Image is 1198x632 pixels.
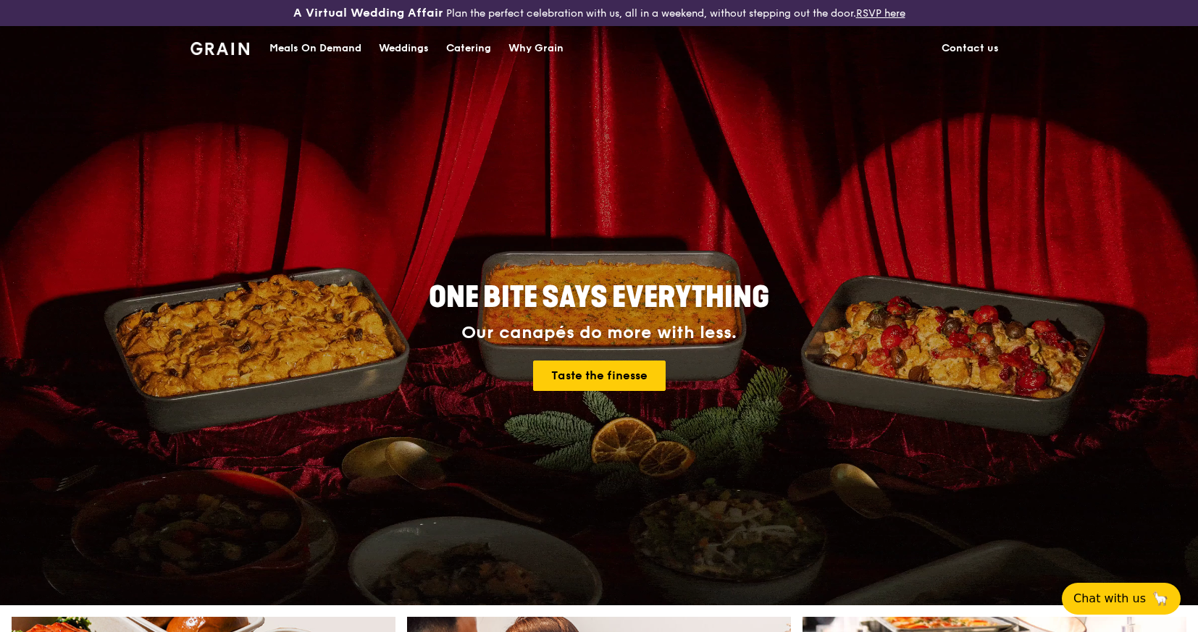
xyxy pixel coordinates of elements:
[508,27,564,70] div: Why Grain
[190,42,249,55] img: Grain
[269,27,361,70] div: Meals On Demand
[190,25,249,69] a: GrainGrain
[856,7,905,20] a: RSVP here
[437,27,500,70] a: Catering
[293,6,443,20] h3: A Virtual Wedding Affair
[1073,590,1146,607] span: Chat with us
[429,280,769,315] span: ONE BITE SAYS EVERYTHING
[338,323,860,343] div: Our canapés do more with less.
[1062,583,1181,615] button: Chat with us🦙
[370,27,437,70] a: Weddings
[379,27,429,70] div: Weddings
[500,27,572,70] a: Why Grain
[933,27,1008,70] a: Contact us
[200,6,999,20] div: Plan the perfect celebration with us, all in a weekend, without stepping out the door.
[1152,590,1169,607] span: 🦙
[533,361,666,391] a: Taste the finesse
[446,27,491,70] div: Catering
